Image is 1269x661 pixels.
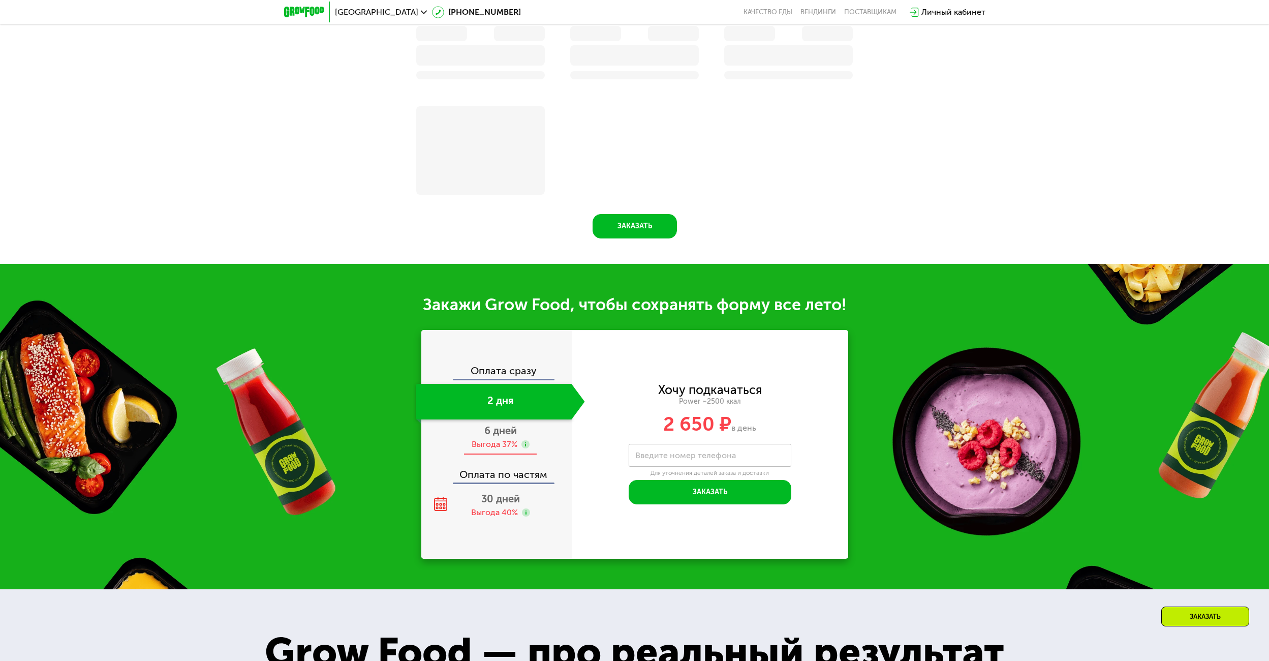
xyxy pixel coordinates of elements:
label: Введите номер телефона [635,453,736,458]
span: 6 дней [484,425,517,437]
a: Вендинги [800,8,836,16]
div: Хочу подкачаться [658,384,762,396]
div: Заказать [1161,607,1249,626]
div: Для уточнения деталей заказа и доставки [629,469,791,477]
div: поставщикам [844,8,896,16]
a: [PHONE_NUMBER] [432,6,521,18]
div: Выгода 37% [472,439,517,450]
div: Оплата по частям [422,459,572,483]
div: Оплата сразу [422,366,572,379]
button: Заказать [593,214,677,238]
a: Качество еды [744,8,792,16]
button: Заказать [629,480,791,504]
span: 30 дней [481,493,520,505]
span: [GEOGRAPHIC_DATA] [335,8,418,16]
div: Выгода 40% [471,507,518,518]
div: Личный кабинет [921,6,985,18]
span: в день [731,423,756,433]
div: Power ~2500 ккал [572,397,848,406]
span: 2 650 ₽ [663,412,731,436]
